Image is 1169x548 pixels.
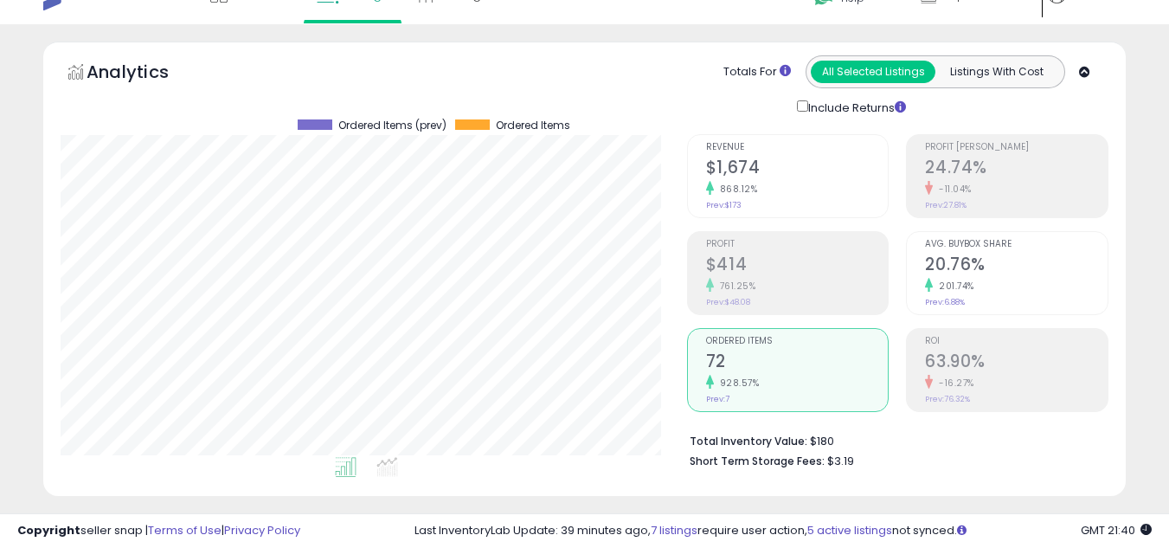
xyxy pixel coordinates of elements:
[925,158,1108,181] h2: 24.74%
[935,61,1059,83] button: Listings With Cost
[17,522,80,538] strong: Copyright
[651,522,697,538] a: 7 listings
[706,337,889,346] span: Ordered Items
[706,394,729,404] small: Prev: 7
[714,377,760,390] small: 928.57%
[706,200,742,210] small: Prev: $173
[925,200,967,210] small: Prev: 27.81%
[690,454,825,468] b: Short Term Storage Fees:
[811,61,935,83] button: All Selected Listings
[714,183,758,196] small: 868.12%
[706,143,889,152] span: Revenue
[925,394,970,404] small: Prev: 76.32%
[827,453,854,469] span: $3.19
[706,297,750,307] small: Prev: $48.08
[414,523,1152,539] div: Last InventoryLab Update: 39 minutes ago, require user action, not synced.
[17,523,300,539] div: seller snap | |
[706,240,889,249] span: Profit
[714,280,756,293] small: 761.25%
[925,337,1108,346] span: ROI
[925,143,1108,152] span: Profit [PERSON_NAME]
[706,351,889,375] h2: 72
[224,522,300,538] a: Privacy Policy
[706,158,889,181] h2: $1,674
[925,255,1108,278] h2: 20.76%
[706,255,889,278] h2: $414
[933,183,972,196] small: -11.04%
[933,377,974,390] small: -16.27%
[925,351,1108,375] h2: 63.90%
[723,64,791,81] div: Totals For
[148,522,222,538] a: Terms of Use
[925,297,965,307] small: Prev: 6.88%
[87,60,202,88] h5: Analytics
[690,429,1095,450] li: $180
[933,280,974,293] small: 201.74%
[925,240,1108,249] span: Avg. Buybox Share
[1081,522,1152,538] span: 2025-08-11 21:40 GMT
[807,522,892,538] a: 5 active listings
[496,119,570,132] span: Ordered Items
[784,97,927,117] div: Include Returns
[338,119,446,132] span: Ordered Items (prev)
[690,434,807,448] b: Total Inventory Value:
